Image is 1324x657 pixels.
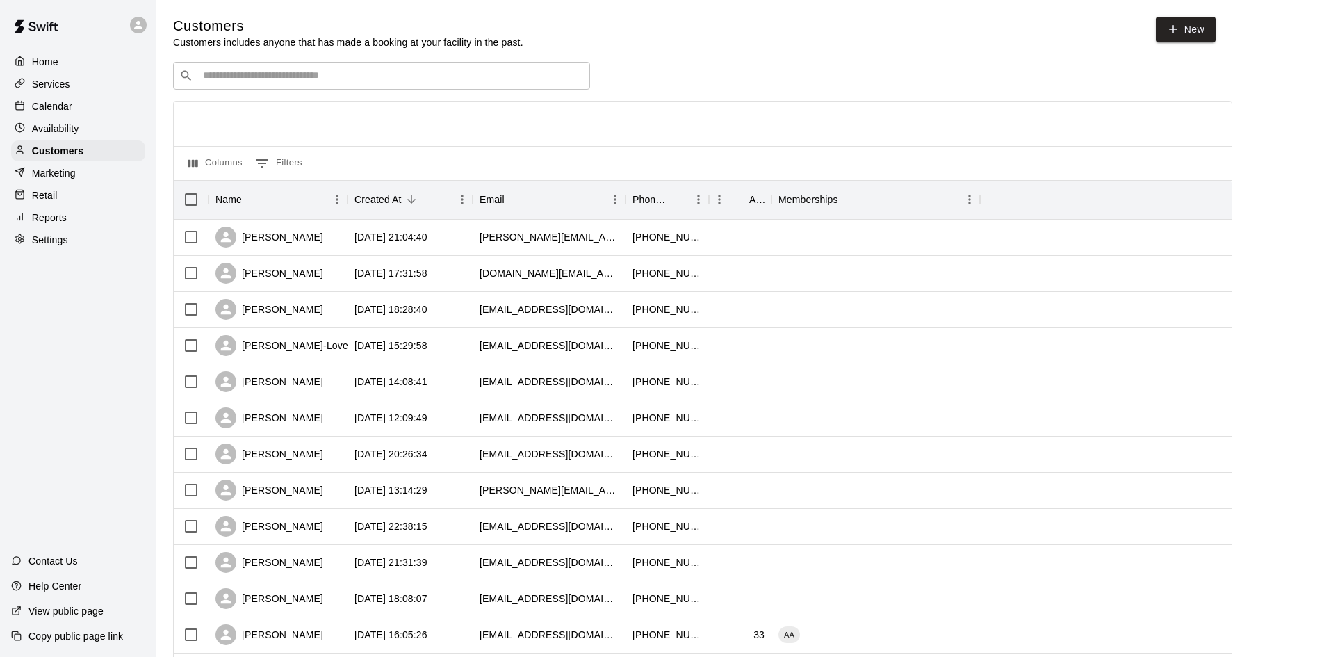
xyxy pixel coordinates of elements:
[32,122,79,136] p: Availability
[480,339,619,352] div: johnstons9@sbcglobal.net
[505,190,524,209] button: Sort
[11,74,145,95] a: Services
[252,152,306,175] button: Show filters
[215,299,323,320] div: [PERSON_NAME]
[771,180,980,219] div: Memberships
[730,190,749,209] button: Sort
[688,189,709,210] button: Menu
[473,180,626,219] div: Email
[354,519,427,533] div: 2025-10-01 22:38:15
[480,266,619,280] div: sharon4349.sd@gmail.com
[215,588,323,609] div: [PERSON_NAME]
[632,411,702,425] div: +18706799459
[354,375,427,389] div: 2025-10-08 14:08:41
[669,190,688,209] button: Sort
[632,266,702,280] div: +14798994720
[215,180,242,219] div: Name
[480,555,619,569] div: dguggina@gmail.com
[32,188,58,202] p: Retail
[11,140,145,161] a: Customers
[632,628,702,642] div: +14795863385
[28,629,123,643] p: Copy public page link
[480,180,505,219] div: Email
[632,180,669,219] div: Phone Number
[632,339,702,352] div: +14796334286
[215,552,323,573] div: [PERSON_NAME]
[402,190,421,209] button: Sort
[32,233,68,247] p: Settings
[32,166,76,180] p: Marketing
[632,230,702,244] div: +16233325371
[32,211,67,225] p: Reports
[11,118,145,139] a: Availability
[354,302,427,316] div: 2025-10-09 18:28:40
[215,480,323,501] div: [PERSON_NAME]
[32,99,72,113] p: Calendar
[632,447,702,461] div: +19183981375
[348,180,473,219] div: Created At
[242,190,261,209] button: Sort
[480,447,619,461] div: sooner824@aol.com
[185,152,246,175] button: Select columns
[354,483,427,497] div: 2025-10-04 13:14:29
[354,628,427,642] div: 2025-09-26 16:05:26
[1156,17,1216,42] a: New
[215,444,323,464] div: [PERSON_NAME]
[11,96,145,117] a: Calendar
[28,579,81,593] p: Help Center
[11,207,145,228] a: Reports
[632,375,702,389] div: +13183761601
[452,189,473,210] button: Menu
[480,628,619,642] div: dmoses1310@gmail.com
[709,189,730,210] button: Menu
[480,519,619,533] div: meridethmccoy@gmail.com
[354,447,427,461] div: 2025-10-05 20:26:34
[778,626,800,643] div: AA
[11,163,145,184] a: Marketing
[28,604,104,618] p: View public page
[354,266,427,280] div: 2025-10-11 17:31:58
[632,483,702,497] div: +14792574935
[327,189,348,210] button: Menu
[209,180,348,219] div: Name
[626,180,709,219] div: Phone Number
[480,483,619,497] div: erin.powell958@gmail.com
[605,189,626,210] button: Menu
[354,411,427,425] div: 2025-10-07 12:09:49
[215,516,323,537] div: [PERSON_NAME]
[632,302,702,316] div: +15013149688
[11,185,145,206] a: Retail
[215,407,323,428] div: [PERSON_NAME]
[480,230,619,244] div: teresa.572@hotmail.com
[480,411,619,425] div: sarajayshipman@gmail.com
[215,227,323,248] div: [PERSON_NAME]
[778,629,800,640] span: AA
[480,302,619,316] div: andywheeler7676@gmail.com
[173,35,523,49] p: Customers includes anyone that has made a booking at your facility in the past.
[354,230,427,244] div: 2025-10-13 21:04:40
[753,628,765,642] div: 33
[959,189,980,210] button: Menu
[32,77,70,91] p: Services
[480,375,619,389] div: charlesmfitz@gmail.com
[778,180,838,219] div: Memberships
[11,51,145,72] a: Home
[11,229,145,250] a: Settings
[215,624,323,645] div: [PERSON_NAME]
[215,371,323,392] div: [PERSON_NAME]
[632,592,702,606] div: +14792203749
[215,263,323,284] div: [PERSON_NAME]
[480,592,619,606] div: mykaladanelle4@gmail.com
[173,17,523,35] h5: Customers
[749,180,765,219] div: Age
[354,339,427,352] div: 2025-10-09 15:29:58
